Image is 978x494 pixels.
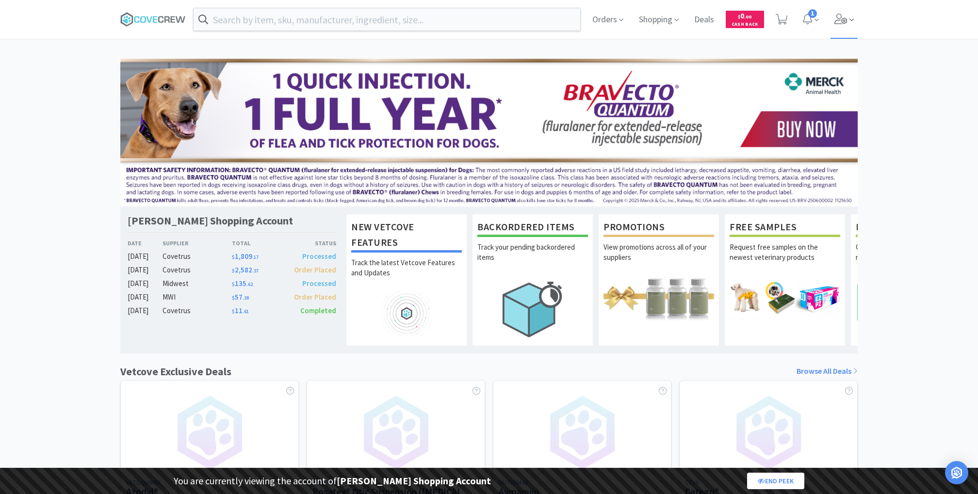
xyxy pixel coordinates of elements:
[726,6,764,32] a: $0.00Cash Back
[128,305,163,317] div: [DATE]
[856,242,966,276] p: Quickly compare prices across your most commonly ordered items
[808,9,817,18] span: 1
[163,278,232,289] div: Midwest
[232,252,259,261] span: 1,809
[472,214,593,346] a: Backordered ItemsTrack your pending backordered items
[246,281,253,287] span: . 62
[252,254,259,260] span: . 17
[163,305,232,317] div: Covetrus
[477,242,588,276] p: Track your pending backordered items
[194,8,580,31] input: Search by item, sku, manufacturer, ingredient, size...
[744,14,751,20] span: . 00
[346,214,467,346] a: New Vetcove FeaturesTrack the latest Vetcove Features and Updates
[690,16,718,24] a: Deals
[243,308,249,315] span: . 61
[294,265,336,274] span: Order Placed
[232,295,235,301] span: $
[174,473,491,489] p: You are currently viewing the account of
[232,254,235,260] span: $
[120,363,231,380] h1: Vetcove Exclusive Deals
[603,242,714,276] p: View promotions across all of your suppliers
[945,461,968,484] div: Open Intercom Messenger
[243,295,249,301] span: . 38
[163,251,232,262] div: Covetrus
[128,214,293,228] h1: [PERSON_NAME] Shopping Account
[300,306,336,315] span: Completed
[232,279,253,288] span: 135
[738,14,740,20] span: $
[128,251,163,262] div: [DATE]
[856,219,966,237] h1: Lists
[128,291,336,303] a: [DATE]MWI$57.38Order Placed
[232,268,235,274] span: $
[128,239,163,248] div: Date
[232,281,235,287] span: $
[294,292,336,302] span: Order Placed
[747,473,804,489] a: End Peek
[351,219,462,253] h1: New Vetcove Features
[730,242,840,276] p: Request free samples on the newest veterinary products
[730,276,840,320] img: hero_samples.png
[302,252,336,261] span: Processed
[351,291,462,335] img: hero_feature_roadmap.png
[128,264,163,276] div: [DATE]
[120,59,858,206] img: 3ffb5edee65b4d9ab6d7b0afa510b01f.jpg
[128,278,336,289] a: [DATE]Midwest$135.62Processed
[351,257,462,291] p: Track the latest Vetcove Features and Updates
[163,291,232,303] div: MWI
[232,292,249,302] span: 57
[128,264,336,276] a: [DATE]Covetrus$2,582.37Order Placed
[232,239,284,248] div: Total
[603,219,714,237] h1: Promotions
[232,308,235,315] span: $
[738,11,751,20] span: 0
[856,276,966,320] img: hero_lists.png
[128,251,336,262] a: [DATE]Covetrus$1,809.17Processed
[724,214,846,346] a: Free SamplesRequest free samples on the newest veterinary products
[730,219,840,237] h1: Free Samples
[163,239,232,248] div: Supplier
[598,214,719,346] a: PromotionsView promotions across all of your suppliers
[128,305,336,317] a: [DATE]Covetrus$11.61Completed
[732,22,758,28] span: Cash Back
[302,279,336,288] span: Processed
[252,268,259,274] span: . 37
[850,214,972,346] a: ListsQuickly compare prices across your most commonly ordered items
[337,475,491,487] strong: [PERSON_NAME] Shopping Account
[232,306,249,315] span: 11
[232,265,259,274] span: 2,582
[128,291,163,303] div: [DATE]
[163,264,232,276] div: Covetrus
[797,365,858,378] a: Browse All Deals
[477,276,588,342] img: hero_backorders.png
[477,219,588,237] h1: Backordered Items
[128,278,163,289] div: [DATE]
[603,276,714,320] img: hero_promotions.png
[284,239,336,248] div: Status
